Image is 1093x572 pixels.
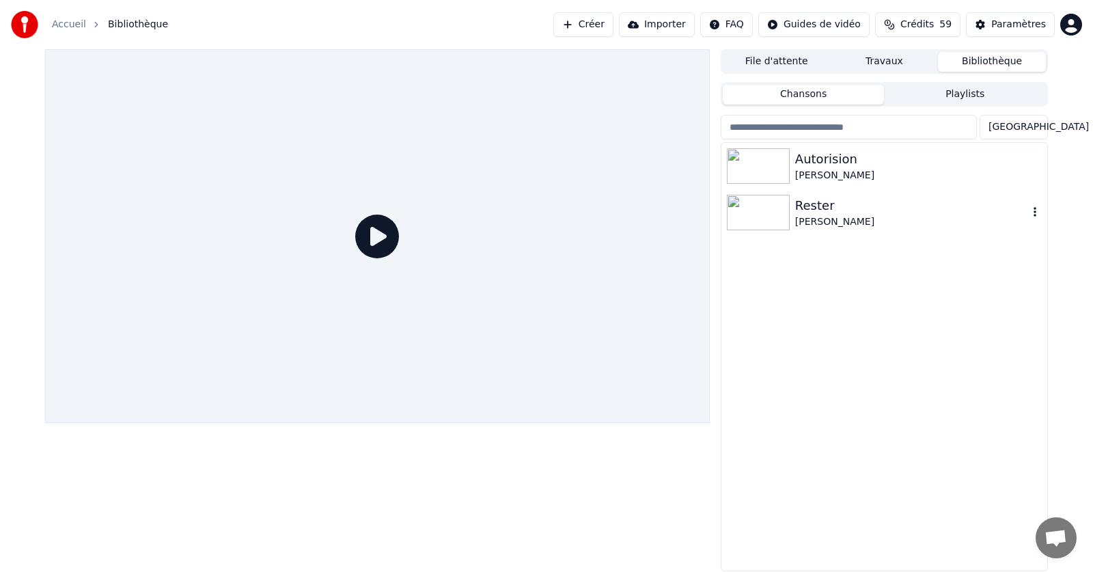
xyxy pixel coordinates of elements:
[758,12,870,37] button: Guides de vidéo
[11,11,38,38] img: youka
[939,18,952,31] span: 59
[1036,517,1077,558] a: Ouvrir le chat
[938,52,1046,72] button: Bibliothèque
[52,18,168,31] nav: breadcrumb
[795,196,1028,215] div: Rester
[884,85,1046,105] button: Playlists
[966,12,1055,37] button: Paramètres
[831,52,939,72] button: Travaux
[52,18,86,31] a: Accueil
[795,215,1028,229] div: [PERSON_NAME]
[108,18,168,31] span: Bibliothèque
[700,12,753,37] button: FAQ
[988,120,1089,134] span: [GEOGRAPHIC_DATA]
[619,12,695,37] button: Importer
[723,52,831,72] button: File d'attente
[875,12,960,37] button: Crédits59
[795,169,1042,182] div: [PERSON_NAME]
[900,18,934,31] span: Crédits
[553,12,613,37] button: Créer
[795,150,1042,169] div: Autorision
[723,85,885,105] button: Chansons
[991,18,1046,31] div: Paramètres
